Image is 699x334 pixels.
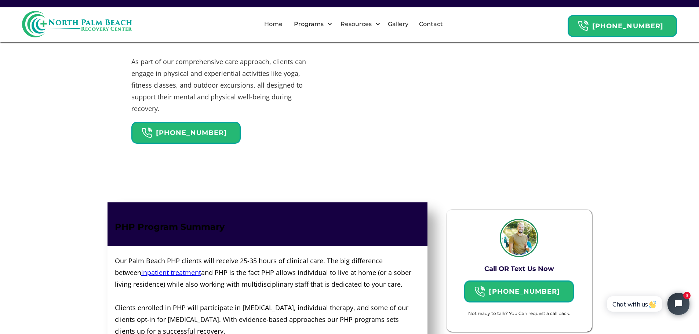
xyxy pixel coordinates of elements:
form: Specific Campaign [464,310,574,321]
div: Not ready to talk? You Can request a call back. [468,310,570,317]
iframe: Tidio Chat [599,287,696,321]
strong: [PHONE_NUMBER] [489,287,560,296]
a: Contact [415,12,447,36]
strong: [PHONE_NUMBER] [592,22,663,30]
div: Programs [292,20,325,29]
img: Header Calendar Icons [474,286,485,297]
div: Resources [334,12,382,36]
div: Resources [339,20,374,29]
a: inpatient treatment [141,268,201,277]
div: Programs [288,12,334,36]
strong: [PHONE_NUMBER] [156,129,227,137]
h3: Call OR Text Us Now [464,264,574,273]
a: Header Calendar Icons[PHONE_NUMBER] [464,277,574,302]
img: Header Calendar Icons [578,20,589,32]
a: Gallery [383,12,413,36]
strong: PHP Program Summary [115,221,225,232]
a: Header Calendar Icons[PHONE_NUMBER] [568,11,677,37]
a: Home [260,12,287,36]
a: Header Calendar Icons[PHONE_NUMBER] [131,118,241,144]
img: Header Calendar Icons [141,127,152,139]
